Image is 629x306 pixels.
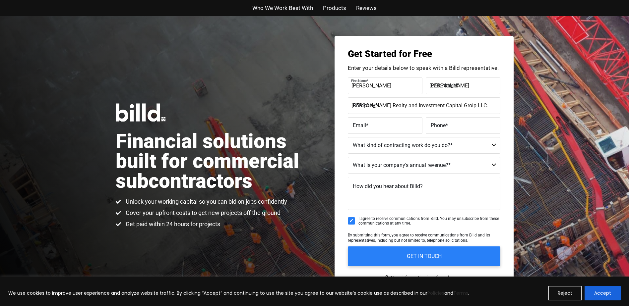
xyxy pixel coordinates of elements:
span: Your information is safe and secure [389,273,464,282]
span: Last Name [431,82,456,88]
input: I agree to receive communications from Billd. You may unsubscribe from these communications at an... [348,217,355,225]
span: Unlock your working capital so you can bid on jobs confidently [124,198,287,206]
button: Reject [548,286,582,300]
a: Who We Work Best With [252,3,313,13]
input: GET IN TOUCH [348,246,500,266]
span: Get paid within 24 hours for projects [124,220,220,228]
h3: Get Started for Free [348,49,500,59]
span: I agree to receive communications from Billd. You may unsubscribe from these communications at an... [358,216,500,226]
a: Products [323,3,346,13]
a: Terms [453,290,468,296]
span: Phone [431,122,446,128]
span: First Name [351,78,367,82]
h1: Financial solutions built for commercial subcontractors [116,131,315,191]
span: Cover your upfront costs to get new projects off the ground [124,209,281,217]
a: Policies [427,290,444,296]
span: By submitting this form, you agree to receive communications from Billd and its representatives, ... [348,233,490,243]
span: How did you hear about Billd? [353,183,423,189]
a: Reviews [356,3,377,13]
p: We use cookies to improve user experience and analyze website traffic. By clicking “Accept” and c... [8,289,469,297]
button: Accept [585,286,621,300]
p: Enter your details below to speak with a Billd representative. [348,65,500,71]
span: Email [353,122,366,128]
span: Company [353,102,375,108]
